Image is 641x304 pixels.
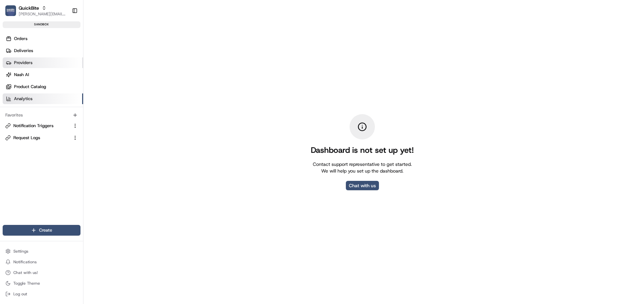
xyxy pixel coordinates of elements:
[63,149,107,156] span: API Documentation
[3,225,80,236] button: Create
[14,96,32,102] span: Analytics
[5,5,16,16] img: QuickBite
[14,36,27,42] span: Orders
[13,123,53,129] span: Notification Triggers
[3,81,83,92] a: Product Catalog
[3,21,80,28] div: sandbox
[14,84,46,90] span: Product Catalog
[5,135,70,141] a: Request Logs
[3,45,83,56] a: Deliveries
[3,289,80,299] button: Log out
[313,161,412,174] div: Contact support representative to get started. We will help you set up the dashboard.
[39,227,52,233] span: Create
[17,43,110,50] input: Clear
[3,268,80,277] button: Chat with us!
[47,165,81,171] a: Powered byPylon
[3,279,80,288] button: Toggle Theme
[5,123,70,129] a: Notification Triggers
[3,132,80,143] button: Request Logs
[3,93,83,104] a: Analytics
[30,70,92,76] div: We're available if you need us!
[3,120,80,131] button: Notification Triggers
[311,145,414,156] h2: Dashboard is not set up yet!
[13,135,40,141] span: Request Logs
[59,103,73,109] span: [DATE]
[30,64,110,70] div: Start new chat
[7,64,19,76] img: 1736555255976-a54dd68f-1ca7-489b-9aae-adbdc363a1c4
[21,121,54,127] span: [PERSON_NAME]
[13,249,28,254] span: Settings
[19,11,66,17] button: [PERSON_NAME][EMAIL_ADDRESS][DOMAIN_NAME]
[7,97,17,108] img: Jeff Sasse
[7,115,17,127] img: Jes Laurent
[13,291,27,297] span: Log out
[7,7,20,20] img: Nash
[103,85,122,93] button: See all
[56,150,62,155] div: 💻
[14,48,33,54] span: Deliveries
[13,270,38,275] span: Chat with us!
[54,146,110,159] a: 💻API Documentation
[14,64,26,76] img: 1732323095091-59ea418b-cfe3-43c8-9ae0-d0d06d6fd42c
[19,5,39,11] button: QuickBite
[4,146,54,159] a: 📗Knowledge Base
[14,60,32,66] span: Providers
[346,181,379,190] button: Chat with us
[3,69,83,80] a: Nash AI
[3,257,80,267] button: Notifications
[55,103,58,109] span: •
[55,121,58,127] span: •
[13,281,40,286] span: Toggle Theme
[21,103,54,109] span: [PERSON_NAME]
[13,122,19,127] img: 1736555255976-a54dd68f-1ca7-489b-9aae-adbdc363a1c4
[14,72,29,78] span: Nash AI
[3,247,80,256] button: Settings
[7,27,122,37] p: Welcome 👋
[66,166,81,171] span: Pylon
[13,149,51,156] span: Knowledge Base
[3,3,69,19] button: QuickBiteQuickBite[PERSON_NAME][EMAIL_ADDRESS][DOMAIN_NAME]
[59,121,73,127] span: [DATE]
[3,33,83,44] a: Orders
[7,150,12,155] div: 📗
[3,110,80,120] div: Favorites
[13,259,37,265] span: Notifications
[7,87,43,92] div: Past conversations
[114,66,122,74] button: Start new chat
[3,57,83,68] a: Providers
